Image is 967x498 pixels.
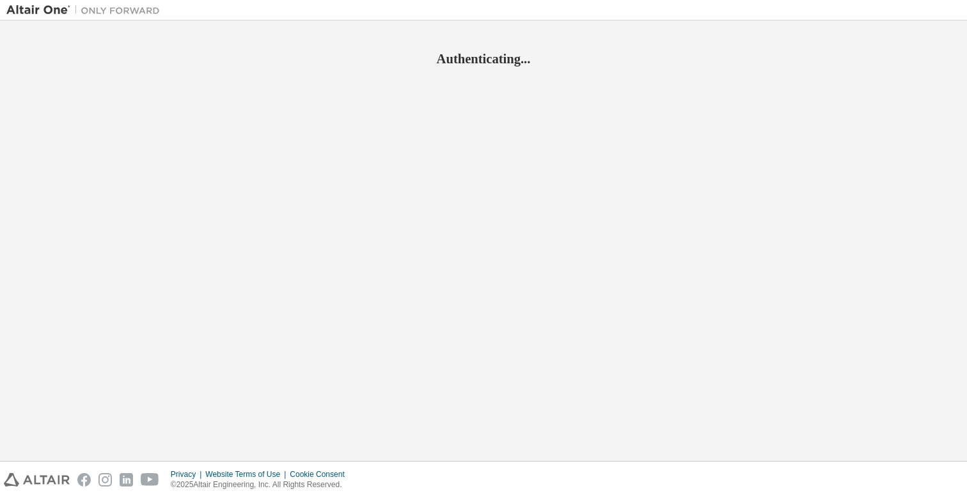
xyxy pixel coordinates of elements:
[141,473,159,486] img: youtube.svg
[4,473,70,486] img: altair_logo.svg
[171,479,352,490] p: © 2025 Altair Engineering, Inc. All Rights Reserved.
[205,469,290,479] div: Website Terms of Use
[290,469,352,479] div: Cookie Consent
[120,473,133,486] img: linkedin.svg
[6,51,961,67] h2: Authenticating...
[6,4,166,17] img: Altair One
[77,473,91,486] img: facebook.svg
[171,469,205,479] div: Privacy
[98,473,112,486] img: instagram.svg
